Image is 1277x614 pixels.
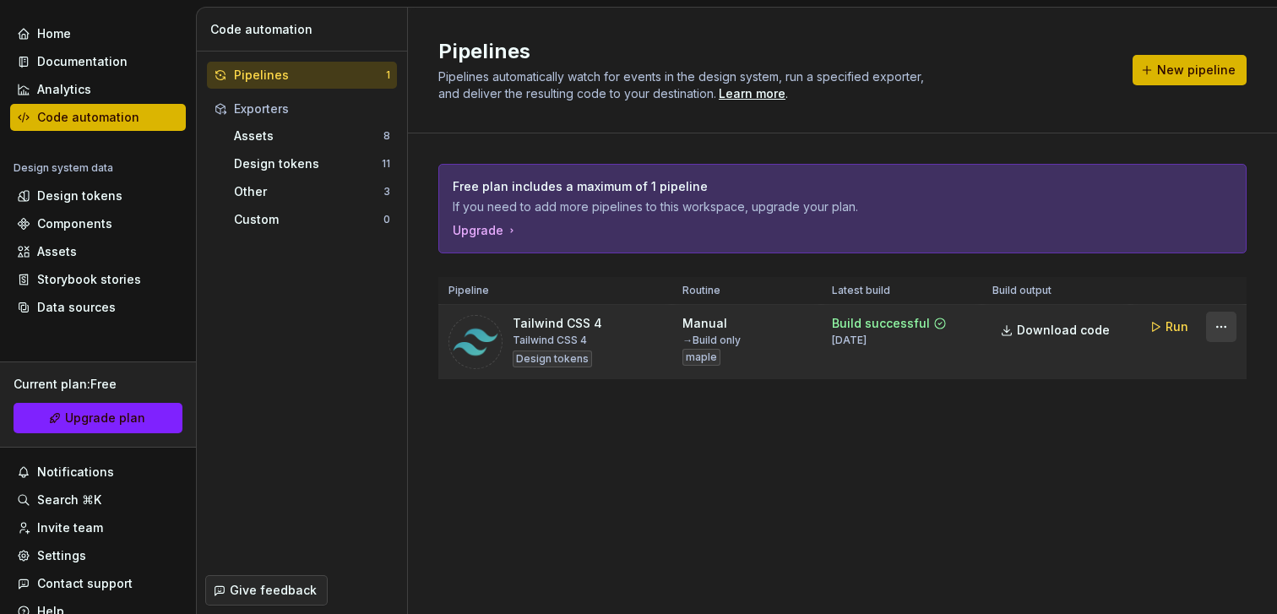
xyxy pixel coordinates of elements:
div: Code automation [37,109,139,126]
div: Current plan : Free [14,376,182,393]
button: Notifications [10,459,186,486]
div: 3 [383,185,390,198]
button: Assets8 [227,122,397,149]
div: Tailwind CSS 4 [513,315,602,332]
div: 1 [386,68,390,82]
button: New pipeline [1133,55,1247,85]
a: Analytics [10,76,186,103]
div: Design tokens [234,155,382,172]
span: . [716,88,788,101]
th: Build output [982,277,1131,305]
span: Pipelines automatically watch for events in the design system, run a specified exporter, and deli... [438,69,927,101]
a: Storybook stories [10,266,186,293]
div: Code automation [210,21,400,38]
div: Other [234,183,383,200]
div: Home [37,25,71,42]
div: Assets [37,243,77,260]
h2: Pipelines [438,38,1112,65]
div: Tailwind CSS 4 [513,334,587,347]
div: Notifications [37,464,114,481]
div: → Build only [682,334,741,347]
th: Latest build [822,277,982,305]
div: Exporters [234,101,390,117]
button: Upgrade plan [14,403,182,433]
div: 11 [382,157,390,171]
span: Give feedback [230,582,317,599]
div: Search ⌘K [37,492,101,508]
div: Contact support [37,575,133,592]
div: Invite team [37,519,103,536]
th: Routine [672,277,822,305]
button: Run [1141,312,1199,342]
p: If you need to add more pipelines to this workspace, upgrade your plan. [453,198,1114,215]
button: Design tokens11 [227,150,397,177]
a: Data sources [10,294,186,321]
div: Pipelines [234,67,386,84]
span: New pipeline [1157,62,1236,79]
div: Assets [234,128,383,144]
div: Documentation [37,53,128,70]
button: Upgrade [453,222,519,239]
a: Assets [10,238,186,265]
a: Home [10,20,186,47]
a: Design tokens [10,182,186,209]
a: Invite team [10,514,186,541]
a: Code automation [10,104,186,131]
div: Components [37,215,112,232]
div: Analytics [37,81,91,98]
button: Give feedback [205,575,328,606]
div: Storybook stories [37,271,141,288]
a: Download code [992,315,1121,345]
button: Search ⌘K [10,486,186,513]
a: Learn more [719,85,785,102]
div: Design tokens [513,350,592,367]
div: Data sources [37,299,116,316]
a: Components [10,210,186,237]
button: Custom0 [227,206,397,233]
button: Other3 [227,178,397,205]
th: Pipeline [438,277,672,305]
span: Upgrade plan [65,410,145,427]
p: Free plan includes a maximum of 1 pipeline [453,178,1114,195]
div: Settings [37,547,86,564]
a: Documentation [10,48,186,75]
div: maple [682,349,720,366]
div: [DATE] [832,334,867,347]
div: Custom [234,211,383,228]
button: Contact support [10,570,186,597]
button: Pipelines1 [207,62,397,89]
div: Design system data [14,161,113,175]
div: Design tokens [37,187,122,204]
span: Download code [1017,322,1110,339]
div: 0 [383,213,390,226]
div: 8 [383,129,390,143]
div: Manual [682,315,727,332]
span: Run [1166,318,1188,335]
a: Settings [10,542,186,569]
div: Build successful [832,315,930,332]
